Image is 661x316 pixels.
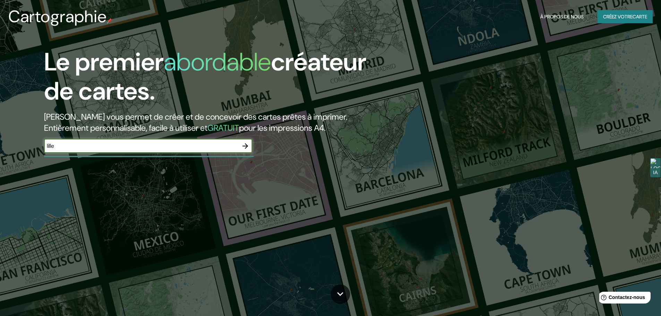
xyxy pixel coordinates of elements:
[537,10,586,23] button: À propos de nous
[44,111,347,122] font: [PERSON_NAME] vous permet de créer et de concevoir des cartes prêtes à imprimer.
[44,46,366,107] font: créateur de cartes.
[540,14,584,20] font: À propos de nous
[164,46,271,78] font: abordable
[44,46,164,78] font: Le premier
[598,10,653,23] button: Créez votrecarte
[44,142,238,150] input: Choisissez votre endroit préféré
[599,289,653,308] iframe: Lanceur de widgets d'aide
[107,18,112,24] img: mappin-pin
[603,14,633,20] font: Créez votre
[239,122,325,133] font: pour les impressions A4.
[633,14,647,20] font: carte
[44,122,207,133] font: Entièrement personnalisable, facile à utiliser et
[207,122,239,133] font: GRATUIT
[8,6,107,27] font: Cartographie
